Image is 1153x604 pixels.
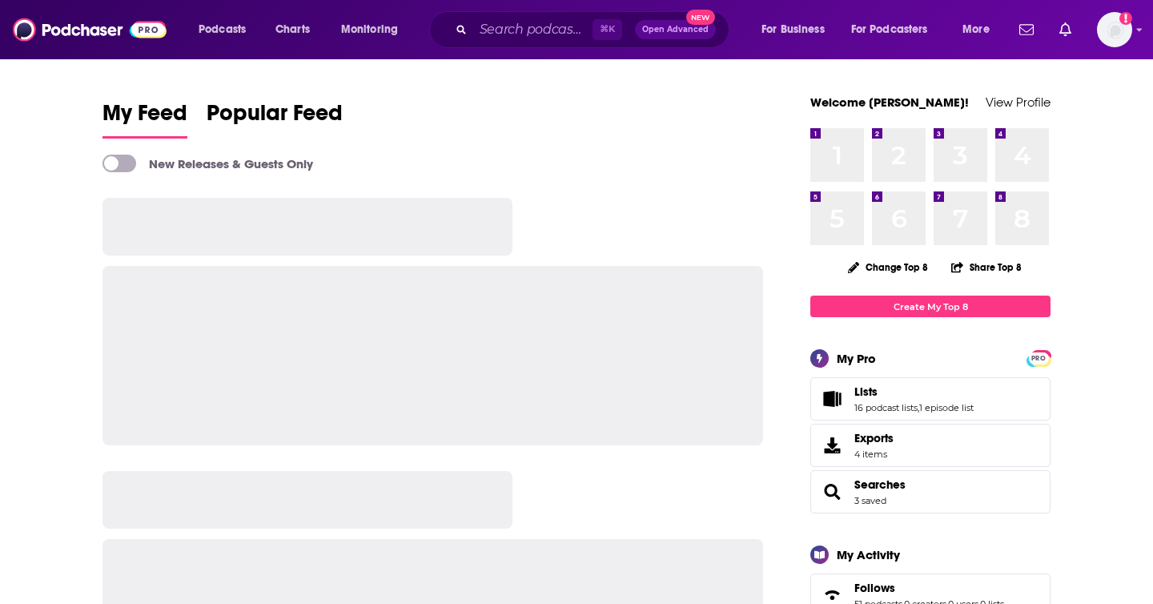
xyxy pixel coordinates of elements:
button: open menu [330,17,419,42]
span: Searches [810,470,1051,513]
button: open menu [841,17,951,42]
span: My Feed [102,99,187,136]
span: Follows [854,581,895,595]
button: Change Top 8 [838,257,938,277]
span: Monitoring [341,18,398,41]
a: 1 episode list [919,402,974,413]
a: Charts [265,17,319,42]
span: Exports [854,431,894,445]
span: Exports [816,434,848,457]
a: 3 saved [854,495,886,506]
a: New Releases & Guests Only [102,155,313,172]
span: , [918,402,919,413]
a: Follows [854,581,1004,595]
span: PRO [1029,352,1048,364]
button: Share Top 8 [950,252,1022,283]
span: ⌘ K [593,19,622,40]
span: For Podcasters [851,18,928,41]
a: Lists [816,388,848,410]
a: Searches [854,477,906,492]
span: Lists [810,377,1051,421]
span: Charts [275,18,310,41]
a: My Feed [102,99,187,139]
a: View Profile [986,95,1051,110]
a: PRO [1029,352,1048,364]
a: Lists [854,385,974,399]
a: Popular Feed [207,99,343,139]
a: Create My Top 8 [810,296,1051,317]
svg: Add a profile image [1119,12,1132,25]
button: open menu [750,17,845,42]
a: 16 podcast lists [854,402,918,413]
button: open menu [187,17,267,42]
a: Searches [816,481,848,503]
a: Welcome [PERSON_NAME]! [810,95,969,110]
div: Search podcasts, credits, & more... [444,11,745,48]
button: open menu [951,17,1010,42]
button: Open AdvancedNew [635,20,716,39]
img: User Profile [1097,12,1132,47]
input: Search podcasts, credits, & more... [473,17,593,42]
span: Logged in as heidiv [1097,12,1132,47]
span: Lists [854,385,878,399]
span: New [686,10,715,25]
span: 4 items [854,449,894,460]
a: Exports [810,424,1051,467]
span: Open Advanced [642,26,709,34]
span: Podcasts [199,18,246,41]
div: My Activity [837,547,900,562]
span: For Business [761,18,825,41]
a: Show notifications dropdown [1053,16,1078,43]
span: More [962,18,990,41]
button: Show profile menu [1097,12,1132,47]
span: Popular Feed [207,99,343,136]
div: My Pro [837,351,876,366]
img: Podchaser - Follow, Share and Rate Podcasts [13,14,167,45]
a: Show notifications dropdown [1013,16,1040,43]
